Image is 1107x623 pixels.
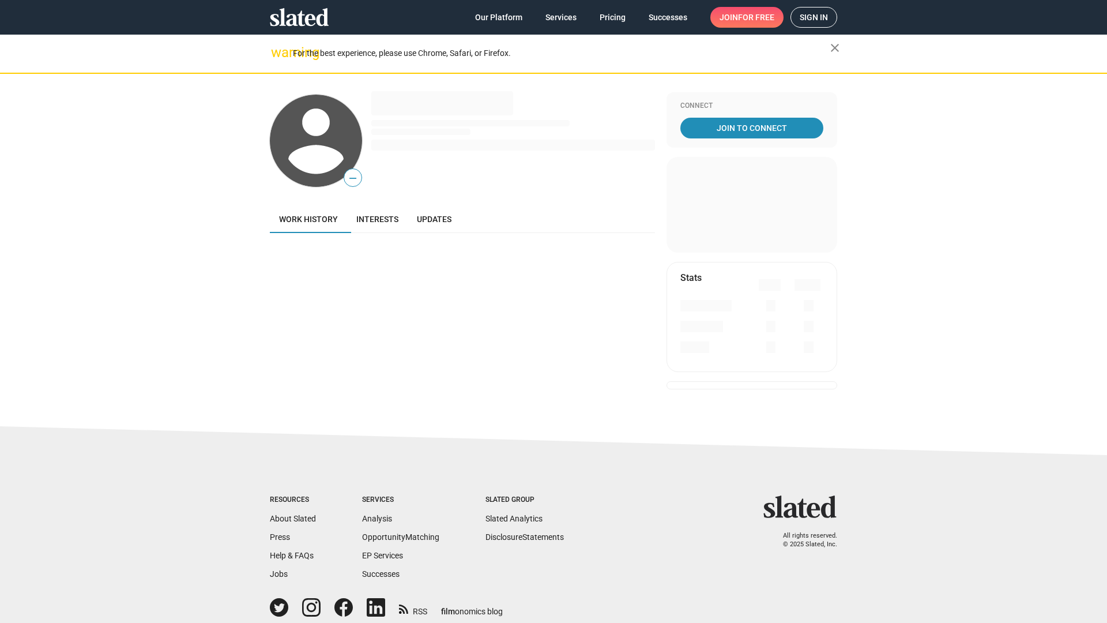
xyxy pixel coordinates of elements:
a: Help & FAQs [270,551,314,560]
a: Updates [408,205,461,233]
div: For the best experience, please use Chrome, Safari, or Firefox. [293,46,830,61]
mat-card-title: Stats [680,272,702,284]
a: Sign in [790,7,837,28]
a: About Slated [270,514,316,523]
a: Services [536,7,586,28]
a: RSS [399,599,427,617]
span: Our Platform [475,7,522,28]
span: Services [545,7,577,28]
div: Services [362,496,439,505]
a: DisclosureStatements [485,532,564,542]
a: Successes [639,7,696,28]
a: Work history [270,205,347,233]
mat-icon: close [828,41,842,55]
a: Slated Analytics [485,514,543,523]
a: EP Services [362,551,403,560]
span: Join [720,7,774,28]
span: Interests [356,215,398,224]
a: filmonomics blog [441,597,503,617]
div: Connect [680,102,823,111]
a: OpportunityMatching [362,532,439,542]
a: Join To Connect [680,118,823,138]
span: Successes [649,7,687,28]
a: Joinfor free [710,7,784,28]
span: Sign in [800,7,828,27]
a: Successes [362,569,400,579]
span: Join To Connect [683,118,821,138]
span: Pricing [600,7,626,28]
span: — [344,171,362,186]
a: Interests [347,205,408,233]
span: for free [738,7,774,28]
span: Work history [279,215,338,224]
div: Slated Group [485,496,564,505]
a: Press [270,532,290,542]
mat-icon: warning [271,46,285,59]
span: film [441,607,455,616]
a: Jobs [270,569,288,579]
p: All rights reserved. © 2025 Slated, Inc. [771,532,837,549]
a: Analysis [362,514,392,523]
span: Updates [417,215,451,224]
div: Resources [270,496,316,505]
a: Our Platform [466,7,532,28]
a: Pricing [590,7,635,28]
